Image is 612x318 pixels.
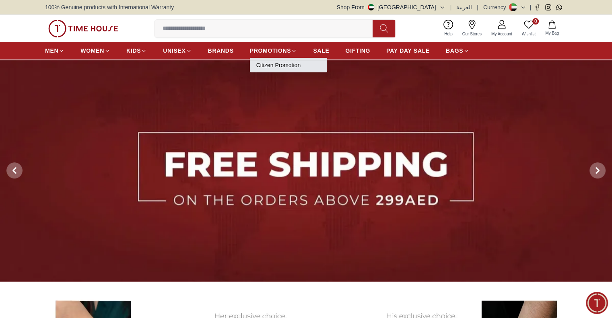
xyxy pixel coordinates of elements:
a: PAY DAY SALE [386,43,430,58]
span: | [530,3,531,11]
a: Our Stores [457,18,486,39]
a: MEN [45,43,64,58]
a: Whatsapp [556,4,562,10]
a: Citizen Promotion [256,61,321,69]
span: Help [441,31,456,37]
span: 11:30 AM [107,164,128,169]
span: WOMEN [80,47,104,55]
a: WOMEN [80,43,110,58]
div: Currency [483,3,509,11]
div: Chat Widget [586,292,608,314]
span: BRANDS [208,47,234,55]
span: My Account [488,31,515,37]
a: BAGS [446,43,469,58]
span: 100% Genuine products with International Warranty [45,3,174,11]
img: ... [48,20,118,37]
a: PROMOTIONS [250,43,297,58]
span: Hey there! Need help finding the perfect watch? I'm here if you have any questions or need a quic... [14,130,121,167]
em: Blush [46,129,54,137]
span: | [477,3,478,11]
span: Wishlist [519,31,539,37]
a: Facebook [534,4,540,10]
span: Our Stores [459,31,485,37]
span: GIFTING [345,47,370,55]
span: MEN [45,47,58,55]
button: العربية [456,3,472,11]
img: Profile picture of Time House Support [25,7,38,21]
a: Help [439,18,457,39]
span: SALE [313,47,329,55]
a: UNISEX [163,43,192,58]
a: GIFTING [345,43,370,58]
a: 0Wishlist [517,18,540,39]
button: My Bag [540,19,564,38]
span: 0 [532,18,539,25]
span: UNISEX [163,47,185,55]
textarea: We are here to help you [2,181,159,221]
button: Shop From[GEOGRAPHIC_DATA] [337,3,445,11]
a: SALE [313,43,329,58]
span: PROMOTIONS [250,47,291,55]
span: | [450,3,452,11]
img: United Arab Emirates [368,4,374,10]
a: Instagram [545,4,551,10]
a: BRANDS [208,43,234,58]
a: KIDS [126,43,147,58]
span: BAGS [446,47,463,55]
em: Back [6,6,22,22]
div: Time House Support [43,10,134,18]
div: Time House Support [8,113,159,122]
span: PAY DAY SALE [386,47,430,55]
span: My Bag [542,30,562,36]
span: KIDS [126,47,141,55]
